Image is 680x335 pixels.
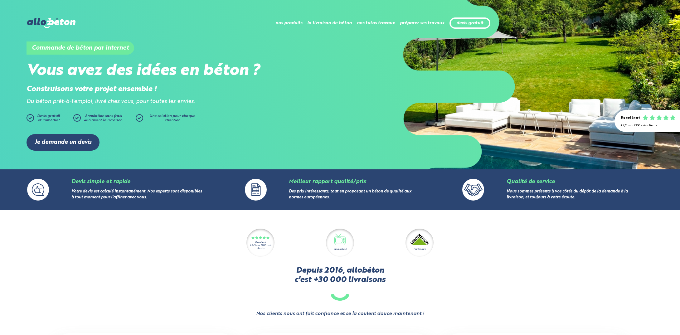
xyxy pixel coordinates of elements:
[256,310,424,318] strong: Nos clients nous ont fait confiance et se la coulent douce maintenant !
[27,62,340,80] h2: Vous avez des idées en béton ?
[400,16,444,31] li: préparer ses travaux
[289,189,411,199] a: Des prix intéressants, tout en proposant un béton de qualité aux normes européennes.
[27,99,195,104] i: Du béton prêt-à-l'emploi, livré chez vous, pour toutes les envies.
[27,85,157,93] strong: Construisons votre projet ensemble !
[307,16,352,31] li: la livraison de béton
[621,116,640,121] div: Excellent
[71,189,202,199] a: Votre devis est calculé instantanément. Nos experts sont disponibles à tout moment pour l'affiner...
[357,16,395,31] li: nos tutos travaux
[136,114,198,125] a: Une solution pour chaque chantier
[84,114,122,122] span: Annulation sans frais 48h avant la livraison
[27,266,653,301] h2: Depuis 2016, allobéton c'est +30 000 livraisons
[255,241,266,244] div: Excellent
[289,179,366,184] a: Meilleur rapport qualité/prix
[621,124,674,127] div: 4.7/5 sur 2300 avis clients
[275,16,302,31] li: nos produits
[507,189,628,199] a: Nous sommes présents à vos côtés du dépôt de la demande à la livraison, et toujours à votre écoute.
[333,247,347,251] div: Vu à la télé
[71,179,130,184] a: Devis simple et rapide
[27,41,134,55] h1: Commande de béton par internet
[246,244,274,250] div: 4.7/5 sur 2300 avis clients
[37,114,60,122] span: Devis gratuit et immédiat
[149,114,195,122] span: Une solution pour chaque chantier
[456,21,483,26] a: devis gratuit
[27,18,75,28] img: allobéton
[414,247,426,251] div: Partenaire
[27,114,70,125] a: Devis gratuitet immédiat
[27,134,100,151] a: Je demande un devis
[73,114,136,125] a: Annulation sans frais48h avant la livraison
[507,179,555,184] a: Qualité de service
